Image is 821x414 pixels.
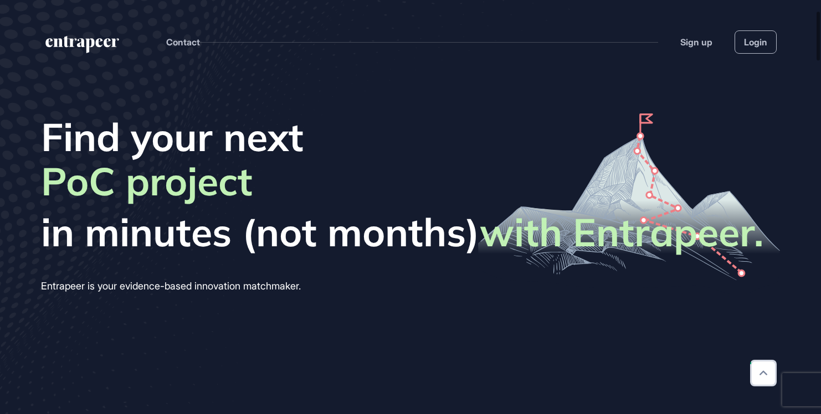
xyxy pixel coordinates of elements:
a: Login [735,30,777,54]
span: PoC project [41,158,253,209]
a: Sign up [680,35,712,49]
span: Find your next [41,113,763,160]
button: Contact [166,35,200,49]
div: Entrapeer is your evidence-based innovation matchmaker. [41,277,763,295]
a: entrapeer-logo [44,36,120,57]
strong: with Entrapeer. [480,208,763,256]
span: in minutes (not months) [41,209,763,255]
